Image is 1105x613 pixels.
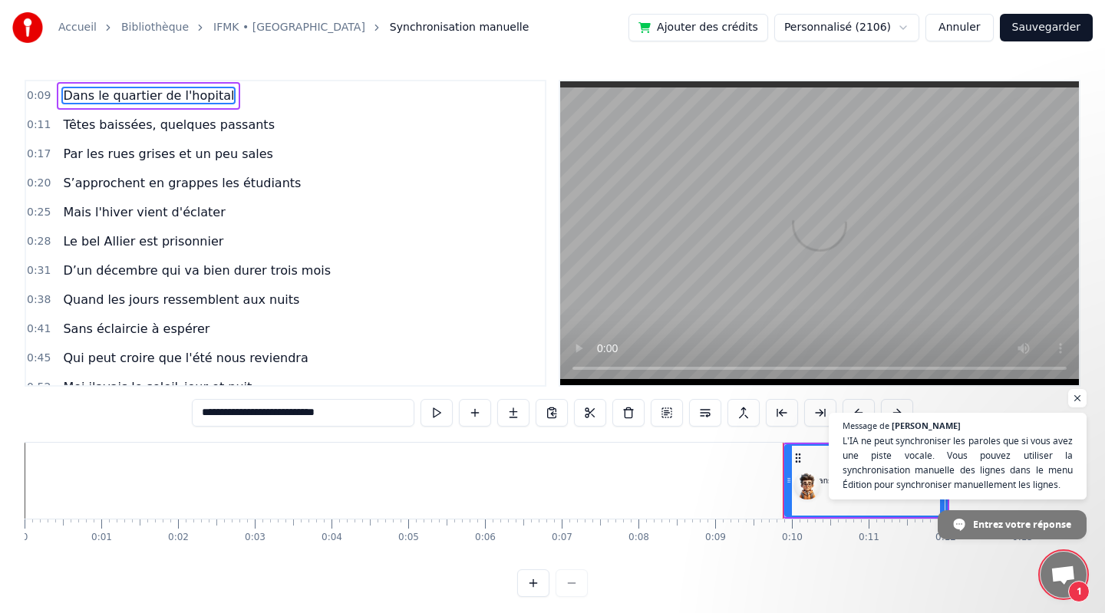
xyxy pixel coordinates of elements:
[91,532,112,544] div: 0:01
[27,147,51,162] span: 0:17
[168,532,189,544] div: 0:02
[58,20,529,35] nav: breadcrumb
[61,87,236,104] span: Dans le quartier de l'hopital
[27,292,51,308] span: 0:38
[61,174,302,192] span: S’approchent en grappes les étudiants
[27,263,51,278] span: 0:31
[61,232,225,250] span: Le bel Allier est prisonnier
[475,532,496,544] div: 0:06
[27,234,51,249] span: 0:28
[183,378,253,396] span: jour et nuit
[27,351,51,366] span: 0:45
[782,532,803,544] div: 0:10
[27,117,51,133] span: 0:11
[628,14,768,41] button: Ajouter des crédits
[27,321,51,337] span: 0:41
[61,320,211,338] span: Sans éclaircie à espérer
[705,532,726,544] div: 0:09
[61,378,180,396] span: Moi j'avais le soleil
[27,176,51,191] span: 0:20
[1068,581,1090,602] span: 1
[61,262,332,279] span: D’un décembre qui va bien durer trois mois
[1000,14,1093,41] button: Sauvegarder
[121,20,189,35] a: Bibliothèque
[22,532,28,544] div: 0
[552,532,572,544] div: 0:07
[12,12,43,43] img: youka
[61,349,309,367] span: Qui peut croire que l'été nous reviendra
[892,421,961,430] span: [PERSON_NAME]
[390,20,529,35] span: Synchronisation manuelle
[398,532,419,544] div: 0:05
[1041,552,1087,598] a: Ouvrir le chat
[58,20,97,35] a: Accueil
[61,291,301,308] span: Quand les jours ressemblent aux nuits
[61,145,274,163] span: Par les rues grises et un peu sales
[27,88,51,104] span: 0:09
[628,532,649,544] div: 0:08
[61,116,276,133] span: Têtes baissées, quelques passants
[61,203,226,221] span: Mais l'hiver vient d'éclater
[973,511,1071,538] span: Entrez votre réponse
[213,20,365,35] a: IFMK • [GEOGRAPHIC_DATA]
[27,205,51,220] span: 0:25
[925,14,993,41] button: Annuler
[843,433,1073,492] span: L'IA ne peut synchroniser les paroles que si vous avez une piste vocale. Vous pouvez utiliser la ...
[843,421,889,430] span: Message de
[322,532,342,544] div: 0:04
[27,380,51,395] span: 0:52
[245,532,266,544] div: 0:03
